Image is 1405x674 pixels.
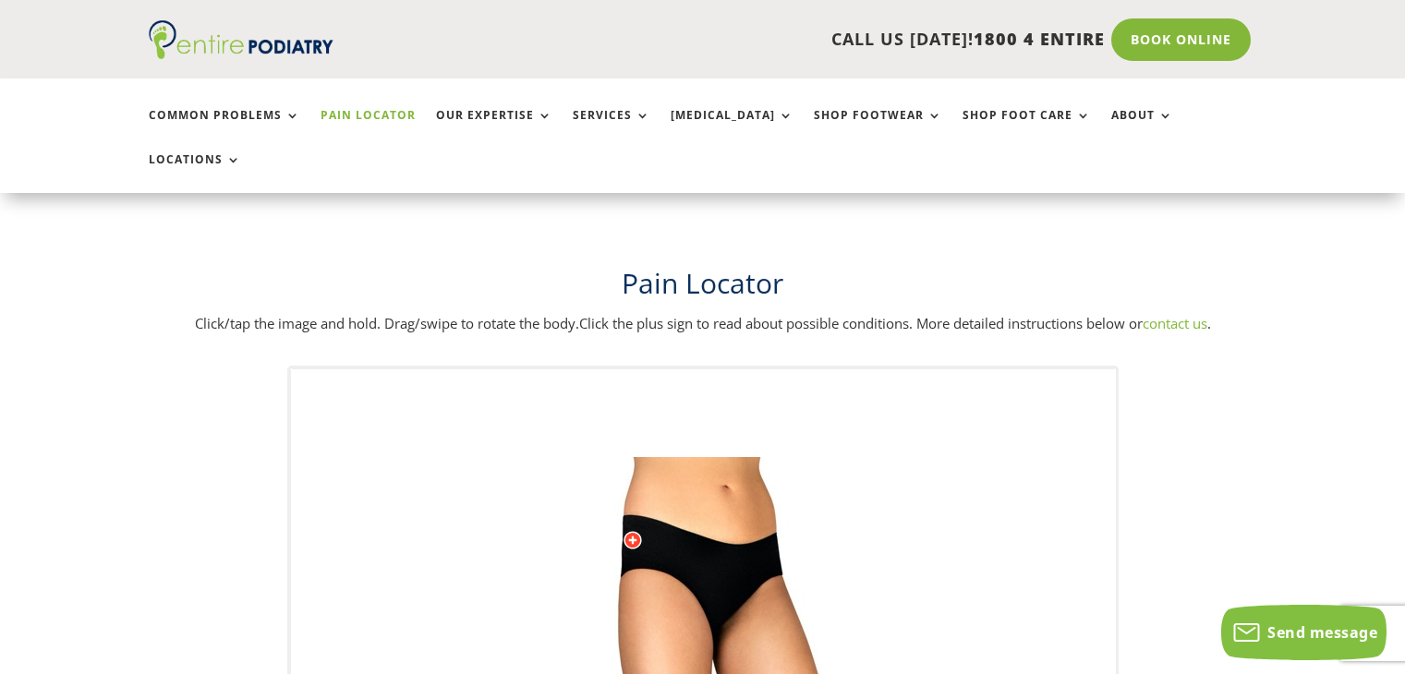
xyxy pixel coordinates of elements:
[1143,314,1207,332] a: contact us
[195,314,579,332] span: Click/tap the image and hold. Drag/swipe to rotate the body.
[149,20,333,59] img: logo (1)
[149,264,1257,312] h1: Pain Locator
[579,314,1211,332] span: Click the plus sign to read about possible conditions. More detailed instructions below or .
[149,109,300,149] a: Common Problems
[1111,18,1251,61] a: Book Online
[321,109,416,149] a: Pain Locator
[405,28,1105,52] p: CALL US [DATE]!
[149,153,241,193] a: Locations
[974,28,1105,50] span: 1800 4 ENTIRE
[1221,605,1387,660] button: Send message
[671,109,793,149] a: [MEDICAL_DATA]
[814,109,942,149] a: Shop Footwear
[963,109,1091,149] a: Shop Foot Care
[573,109,650,149] a: Services
[436,109,552,149] a: Our Expertise
[1267,622,1377,643] span: Send message
[149,44,333,63] a: Entire Podiatry
[1111,109,1173,149] a: About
